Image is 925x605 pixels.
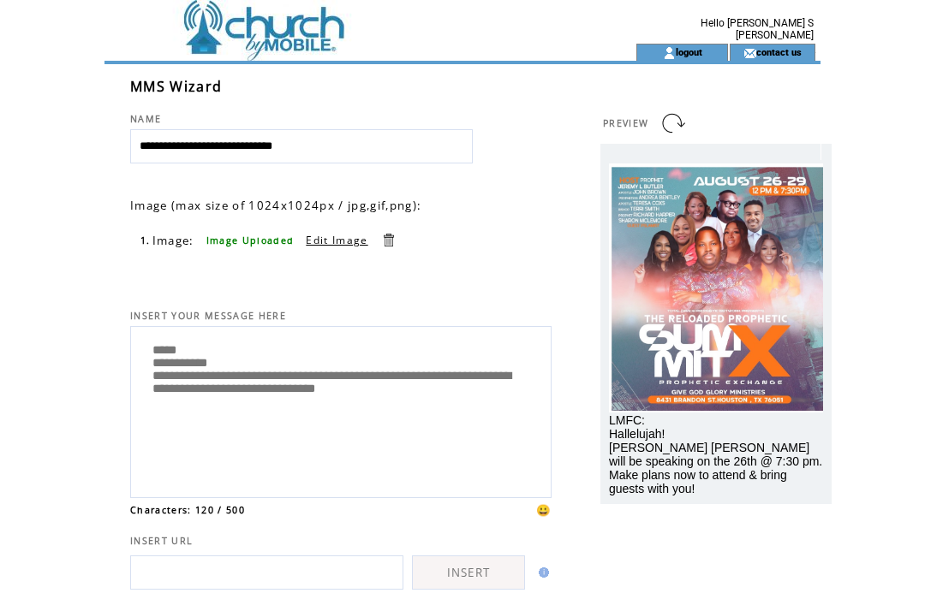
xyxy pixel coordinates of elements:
span: MMS Wizard [130,77,222,96]
img: account_icon.gif [663,46,676,60]
span: Hello [PERSON_NAME] S [PERSON_NAME] [701,17,814,41]
a: INSERT [412,555,525,590]
span: Image (max size of 1024x1024px / jpg,gif,png): [130,198,421,213]
a: logout [676,46,702,57]
span: NAME [130,113,161,125]
a: Edit Image [306,233,367,247]
img: help.gif [534,567,549,578]
span: 😀 [536,502,552,518]
span: INSERT URL [130,535,193,547]
span: Image Uploaded [206,234,295,246]
a: contact us [756,46,802,57]
a: Delete this item [380,232,397,248]
img: contact_us_icon.gif [743,46,756,60]
span: 1. [140,234,151,246]
span: PREVIEW [603,117,648,129]
span: Image: [152,233,194,248]
span: Characters: 120 / 500 [130,504,245,516]
span: INSERT YOUR MESSAGE HERE [130,310,286,322]
span: LMFC: Hallelujah! [PERSON_NAME] [PERSON_NAME] will be speaking on the 26th @ 7:30 pm. Make plans ... [609,413,822,495]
